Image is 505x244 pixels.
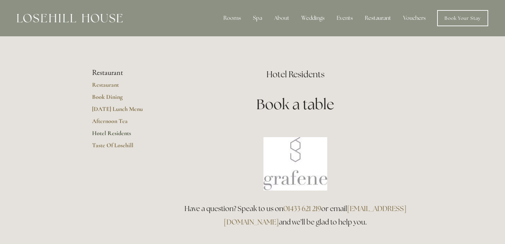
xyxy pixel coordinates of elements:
div: About [269,11,295,25]
h1: Book a table [178,94,413,114]
a: Hotel Residents [92,129,156,141]
li: Restaurant [92,69,156,77]
h2: Hotel Residents [178,69,413,80]
img: Book a table at Grafene Restaurant @ Losehill [263,137,327,191]
a: [DATE] Lunch Menu [92,105,156,117]
a: 01433 621 219 [283,204,321,213]
a: Restaurant [92,81,156,93]
a: Afternoon Tea [92,117,156,129]
div: Rooms [218,11,246,25]
a: Taste Of Losehill [92,141,156,154]
div: Weddings [296,11,330,25]
a: Book Your Stay [437,10,488,26]
img: Losehill House [17,14,123,23]
h3: Have a question? Speak to us on or email and we’ll be glad to help you. [178,202,413,229]
a: Vouchers [398,11,431,25]
a: Book Dining [92,93,156,105]
div: Spa [248,11,267,25]
div: Restaurant [360,11,396,25]
a: [EMAIL_ADDRESS][DOMAIN_NAME] [224,204,407,227]
div: Events [331,11,358,25]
